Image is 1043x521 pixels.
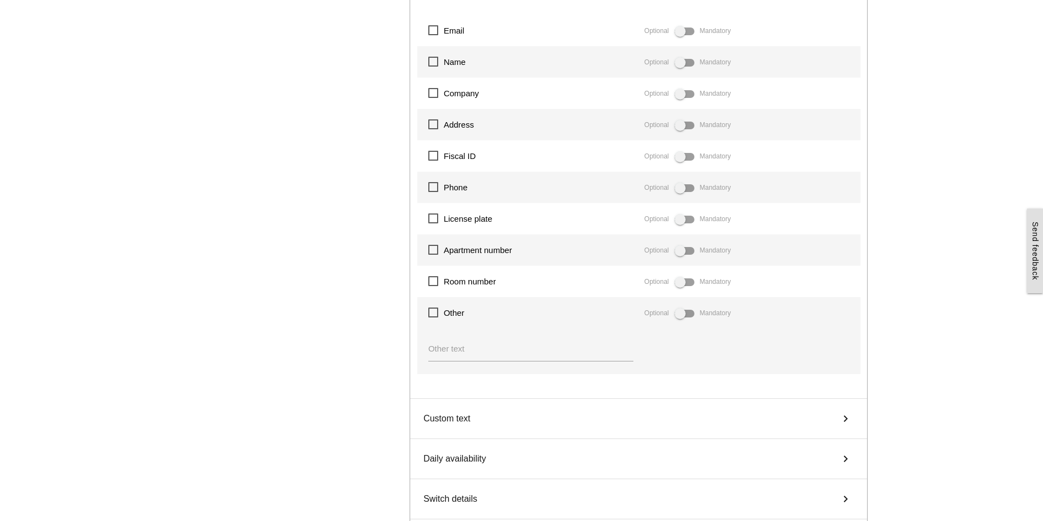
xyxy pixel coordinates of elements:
span: Name [428,55,466,69]
i: keyboard_arrow_right [837,492,854,506]
span: Company [428,86,479,100]
span: Mandatory [700,58,731,66]
i: keyboard_arrow_right [837,452,854,465]
span: Optional [644,27,669,35]
span: Optional [644,184,669,191]
a: Send feedback [1027,209,1043,293]
span: Optional [644,152,669,160]
span: Fiscal ID [428,149,476,163]
span: Mandatory [700,90,731,97]
span: Room number [428,275,496,288]
span: Mandatory [700,278,731,286]
span: Mandatory [700,215,731,223]
span: Mandatory [700,152,731,160]
span: License plate [428,212,492,226]
span: Optional [644,309,669,317]
span: Address [428,118,474,131]
span: Switch details [423,492,477,506]
span: Mandatory [700,121,731,129]
span: Optional [644,90,669,97]
span: Other text [428,344,465,353]
span: Mandatory [700,27,731,35]
span: Custom text [423,412,470,425]
span: Other [428,306,465,320]
span: Mandatory [700,309,731,317]
span: Daily availability [423,452,486,465]
span: Optional [644,278,669,286]
span: Email [428,24,465,37]
span: Optional [644,58,669,66]
span: Optional [644,246,669,254]
span: Apartment number [428,243,512,257]
span: Mandatory [700,184,731,191]
span: Mandatory [700,246,731,254]
span: Optional [644,215,669,223]
span: Optional [644,121,669,129]
i: keyboard_arrow_right [837,412,854,425]
span: Phone [428,180,467,194]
